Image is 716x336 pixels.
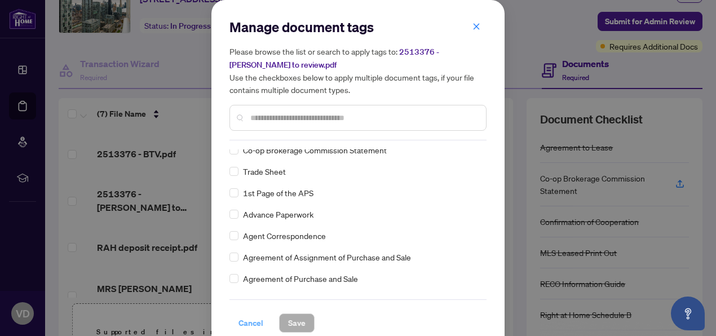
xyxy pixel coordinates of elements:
[229,45,487,96] h5: Please browse the list or search to apply tags to: Use the checkboxes below to apply multiple doc...
[243,229,326,242] span: Agent Correspondence
[279,313,315,333] button: Save
[243,165,286,178] span: Trade Sheet
[238,314,263,332] span: Cancel
[671,297,705,330] button: Open asap
[472,23,480,30] span: close
[243,208,313,220] span: Advance Paperwork
[243,272,358,285] span: Agreement of Purchase and Sale
[243,144,387,156] span: Co-op Brokerage Commission Statement
[243,187,313,199] span: 1st Page of the APS
[243,251,411,263] span: Agreement of Assignment of Purchase and Sale
[229,313,272,333] button: Cancel
[229,18,487,36] h2: Manage document tags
